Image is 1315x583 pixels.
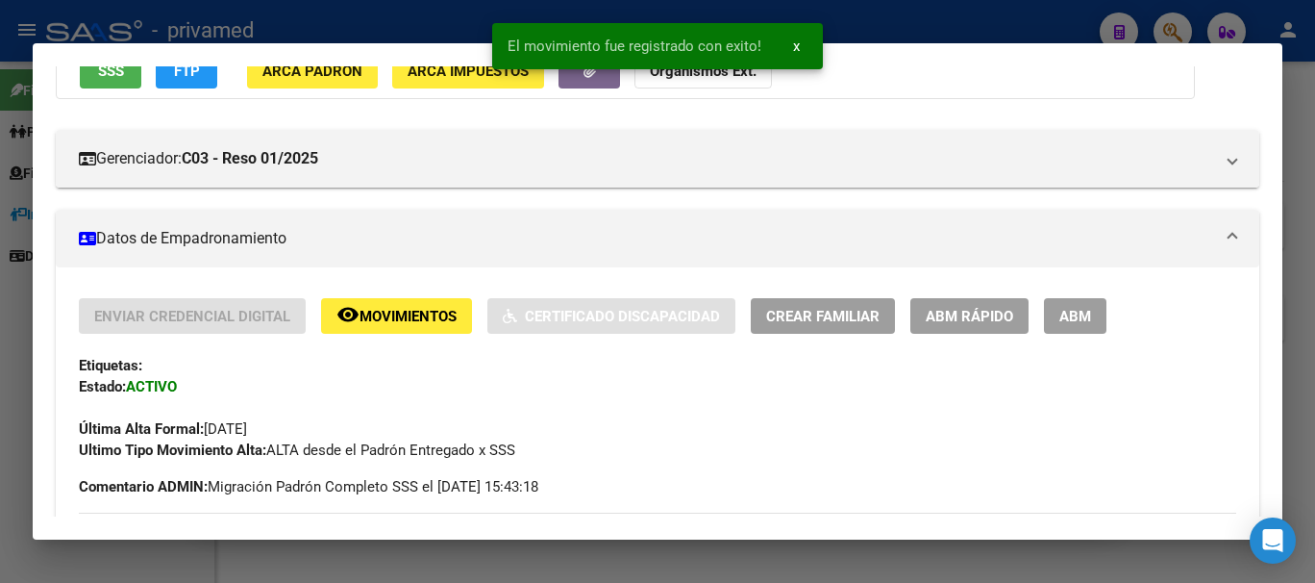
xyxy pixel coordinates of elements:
span: Certificado Discapacidad [525,308,720,325]
mat-icon: remove_red_eye [336,303,360,326]
strong: Estado: [79,378,126,395]
button: SSS [80,53,141,89]
span: ARCA Impuestos [408,63,529,80]
mat-expansion-panel-header: Datos de Empadronamiento [56,210,1259,267]
button: FTP [156,53,217,89]
span: ALTA desde el Padrón Entregado x SSS [79,442,515,459]
span: ARCA Padrón [262,63,362,80]
button: ARCA Impuestos [392,53,544,89]
span: x [793,38,800,55]
strong: C03 - Reso 01/2025 [182,147,318,170]
strong: Etiquetas: [79,357,142,374]
strong: Comentario ADMIN: [79,478,208,495]
mat-expansion-panel-header: Gerenciador:C03 - Reso 01/2025 [56,130,1259,188]
button: ABM Rápido [910,298,1029,334]
button: Crear Familiar [751,298,895,334]
mat-panel-title: Datos de Empadronamiento [79,227,1213,250]
span: FTP [174,63,200,80]
span: Movimientos [360,308,457,325]
span: Crear Familiar [766,308,880,325]
button: Certificado Discapacidad [487,298,735,334]
span: El movimiento fue registrado con exito! [508,37,761,56]
button: x [778,29,815,63]
span: SSS [98,63,124,80]
span: Migración Padrón Completo SSS el [DATE] 15:43:18 [79,476,538,497]
strong: Ultimo Tipo Movimiento Alta: [79,442,266,459]
mat-panel-title: Gerenciador: [79,147,1213,170]
span: Enviar Credencial Digital [94,308,290,325]
button: ARCA Padrón [247,53,378,89]
strong: ACTIVO [126,378,177,395]
button: ABM [1044,298,1106,334]
strong: Última Alta Formal: [79,420,204,438]
span: ABM [1059,308,1091,325]
span: ABM Rápido [926,308,1013,325]
button: Movimientos [321,298,472,334]
span: [DATE] [79,420,247,438]
button: Enviar Credencial Digital [79,298,306,334]
div: Open Intercom Messenger [1250,518,1296,564]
